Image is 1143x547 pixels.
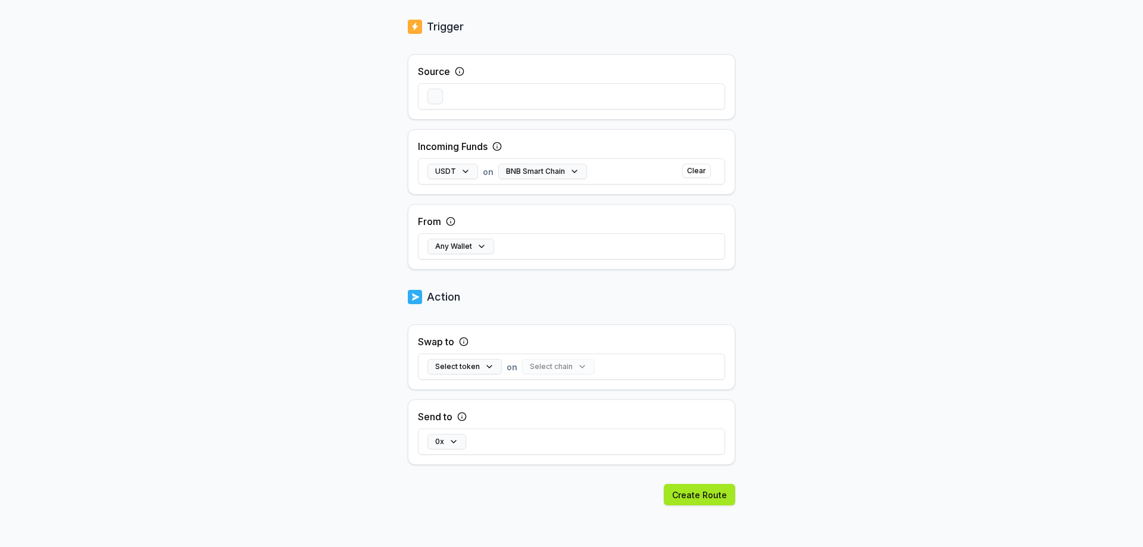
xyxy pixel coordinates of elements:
button: 0x [427,434,466,449]
img: logo [408,289,422,305]
button: BNB Smart Chain [498,164,587,179]
label: Incoming Funds [418,139,488,154]
button: Create Route [664,484,735,505]
span: on [483,165,494,178]
p: Action [427,289,460,305]
label: Swap to [418,335,454,349]
label: From [418,214,441,229]
button: Select token [427,359,502,374]
button: Any Wallet [427,239,494,254]
button: Clear [682,164,711,178]
label: Source [418,64,450,79]
img: logo [408,18,422,35]
button: USDT [427,164,478,179]
span: on [507,361,517,373]
label: Send to [418,410,452,424]
p: Trigger [427,18,464,35]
